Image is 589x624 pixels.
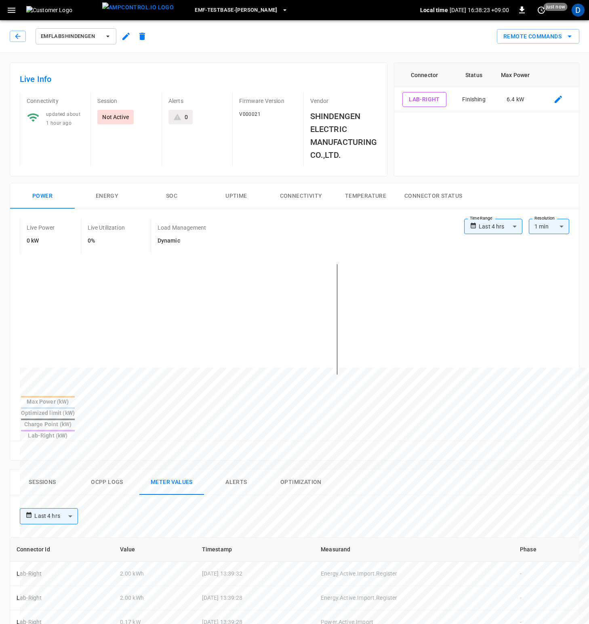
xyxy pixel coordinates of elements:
button: SOC [139,183,204,209]
h6: 0% [88,237,125,245]
button: Connector Status [398,183,469,209]
img: ampcontrol.io logo [102,2,174,13]
p: Vendor [310,97,377,105]
button: Ocpp logs [75,469,139,495]
td: Finishing [454,87,493,112]
span: eMFLabShindengen [41,32,101,41]
th: Timestamp [196,538,314,562]
span: V000021 [239,111,261,117]
th: Measurand [314,538,513,562]
h6: Live Info [20,73,377,86]
button: Power [10,183,75,209]
div: profile-icon [572,4,585,17]
div: Last 4 hrs [34,509,78,524]
div: remote commands options [497,29,579,44]
p: Session [97,97,155,105]
h6: 0 kW [27,237,55,245]
img: Customer Logo [26,6,99,14]
div: Last 4 hrs [479,219,522,234]
p: Live Power [27,224,55,232]
th: Connector Id [10,538,114,562]
table: connector table [394,63,579,112]
button: Uptime [204,183,269,209]
label: Resolution [534,215,555,222]
th: Phase [513,538,579,562]
button: Lab-Right [402,92,446,107]
div: 0 [185,113,188,121]
button: Alerts [204,469,269,495]
p: Alerts [168,97,226,105]
p: Not Active [102,113,129,121]
button: Energy [75,183,139,209]
th: Status [454,63,493,87]
a: Lab-Right [17,595,42,601]
button: Optimization [269,469,333,495]
p: [DATE] 16:38:23 +09:00 [450,6,509,14]
span: updated about 1 hour ago [46,111,80,126]
button: Connectivity [269,183,333,209]
div: 1 min [529,219,569,234]
label: Time Range [470,215,492,222]
p: Connectivity [27,97,84,105]
th: Max Power [493,63,538,87]
p: Load Management [158,224,206,232]
button: Remote Commands [497,29,579,44]
span: eMF-Testbase-[PERSON_NAME] [195,6,278,15]
button: eMF-Testbase-[PERSON_NAME] [191,2,291,18]
button: Meter Values [139,469,204,495]
button: Sessions [10,469,75,495]
button: set refresh interval [535,4,548,17]
th: Value [114,538,196,562]
p: Local time [420,6,448,14]
button: Temperature [333,183,398,209]
h6: SHINDENGEN ELECTRIC MANUFACTURING CO.,LTD. [310,110,377,161]
p: Live Utilization [88,224,125,232]
p: Firmware Version [239,97,297,105]
span: just now [544,3,568,11]
th: Connector [394,63,455,87]
h6: Dynamic [158,237,206,245]
td: 6.4 kW [493,87,538,112]
a: Lab-Right [17,570,42,577]
button: eMFLabShindengen [36,28,116,44]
